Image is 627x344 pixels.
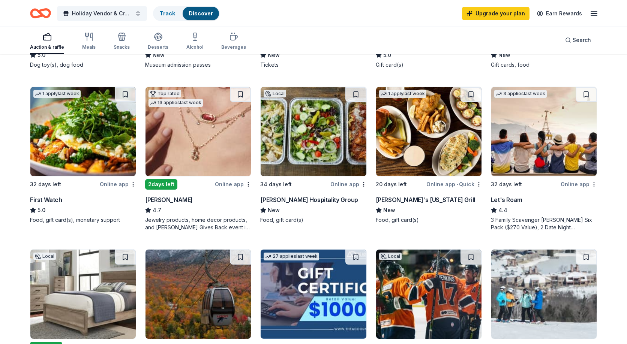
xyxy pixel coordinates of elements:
div: Meals [82,44,96,50]
a: Earn Rewards [532,7,586,20]
button: Desserts [148,29,168,54]
button: TrackDiscover [153,6,220,21]
span: Search [573,36,591,45]
div: Gift cards, food [491,61,597,69]
span: New [383,206,395,215]
div: Online app [561,179,597,189]
a: Image for Let's Roam3 applieslast week32 days leftOnline appLet's Roam4.43 Family Scavenger [PERS... [491,87,597,231]
div: First Watch [30,195,62,204]
div: 3 applies last week [494,90,547,98]
div: Online app [100,179,136,189]
button: Snacks [114,29,130,54]
div: Dog toy(s), dog food [30,61,136,69]
span: 5.0 [383,51,391,60]
img: Image for Viscariello Hospitality Group [261,87,366,176]
div: 2 days left [145,179,177,190]
div: Top rated [148,90,181,97]
button: Alcohol [186,29,203,54]
div: 3 Family Scavenger [PERSON_NAME] Six Pack ($270 Value), 2 Date Night Scavenger [PERSON_NAME] Two ... [491,216,597,231]
div: 13 applies last week [148,99,203,107]
span: 4.4 [498,206,507,215]
div: 32 days left [491,180,522,189]
div: Let's Roam [491,195,522,204]
a: Image for First Watch1 applylast week32 days leftOnline appFirst Watch5.0Food, gift card(s), mone... [30,87,136,224]
button: Beverages [221,29,246,54]
div: Auction & raffle [30,44,64,50]
a: Image for Ted's Montana Grill1 applylast week20 days leftOnline app•Quick[PERSON_NAME]'s [US_STAT... [376,87,482,224]
div: Food, gift card(s) [376,216,482,224]
img: Image for Ted's Montana Grill [376,87,481,176]
a: Discover [189,10,213,16]
a: Image for Kendra ScottTop rated13 applieslast week2days leftOnline app[PERSON_NAME]4.7Jewelry pro... [145,87,251,231]
span: New [498,51,510,60]
span: 5.0 [37,206,45,215]
span: Holiday Vendor & Craft Fair Raffle [72,9,132,18]
img: Image for Let's Roam [491,87,597,176]
span: 4.7 [153,206,161,215]
span: • [456,181,458,187]
img: Image for Kendra Scott [145,87,251,176]
div: Alcohol [186,44,203,50]
div: Online app Quick [426,179,482,189]
div: Food, gift card(s), monetary support [30,216,136,224]
span: New [268,206,280,215]
div: Tickets [260,61,366,69]
div: 20 days left [376,180,407,189]
a: Image for Viscariello Hospitality GroupLocal34 days leftOnline app[PERSON_NAME] Hospitality Group... [260,87,366,224]
img: Image for Bernie & Phyl's Furniture [30,250,136,339]
div: Snacks [114,44,130,50]
img: Image for First Watch [30,87,136,176]
div: Food, gift card(s) [260,216,366,224]
div: 27 applies last week [264,253,319,260]
img: Image for Loon Mountain Resort [145,250,251,339]
div: 1 apply last week [379,90,426,98]
div: Beverages [221,44,246,50]
button: Auction & raffle [30,29,64,54]
a: Home [30,4,51,22]
button: Meals [82,29,96,54]
div: 32 days left [30,180,61,189]
div: [PERSON_NAME]'s [US_STATE] Grill [376,195,475,204]
button: Search [559,33,597,48]
div: Local [379,253,402,260]
div: Gift card(s) [376,61,482,69]
div: Desserts [148,44,168,50]
div: Online app [330,179,367,189]
span: New [268,51,280,60]
button: Holiday Vendor & Craft Fair Raffle [57,6,147,21]
a: Track [160,10,175,16]
div: [PERSON_NAME] Hospitality Group [260,195,358,204]
span: 5.0 [37,51,45,60]
img: Image for The Accounting Doctor [261,250,366,339]
a: Upgrade your plan [462,7,529,20]
span: New [153,51,165,60]
div: 34 days left [260,180,292,189]
div: Local [264,90,286,97]
img: Image for Worcester Railers HC [376,250,481,339]
div: Online app [215,179,251,189]
img: Image for Wachusett Mountain [491,250,597,339]
div: [PERSON_NAME] [145,195,193,204]
div: Museum admission passes [145,61,251,69]
div: 1 apply last week [33,90,81,98]
div: Local [33,253,56,260]
div: Jewelry products, home decor products, and [PERSON_NAME] Gives Back event in-store or online (or ... [145,216,251,231]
